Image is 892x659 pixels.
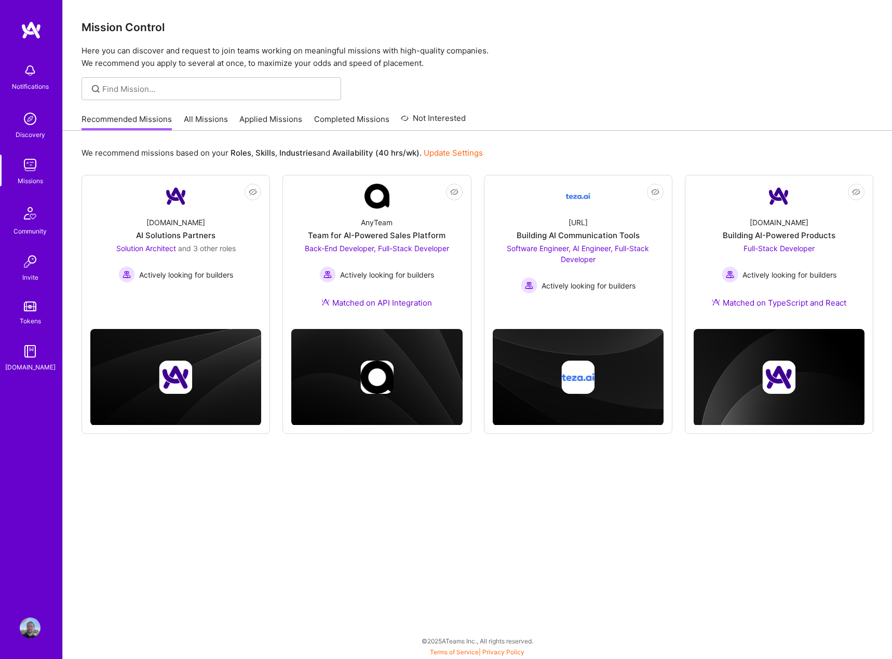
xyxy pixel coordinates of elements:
b: Industries [279,148,317,158]
i: icon EyeClosed [249,188,257,196]
span: Actively looking for builders [742,269,836,280]
i: icon SearchGrey [90,83,102,95]
div: Notifications [12,81,49,92]
i: icon EyeClosed [450,188,458,196]
span: and 3 other roles [178,244,236,253]
a: Applied Missions [239,114,302,131]
img: cover [493,329,664,425]
img: Company Logo [565,184,590,209]
div: Community [13,226,47,237]
img: cover [291,329,462,425]
img: logo [21,21,42,39]
b: Roles [231,148,251,158]
img: Company logo [159,361,193,394]
div: Team for AI-Powered Sales Platform [308,230,445,241]
img: Company Logo [364,184,389,209]
img: Community [18,201,43,226]
b: Skills [255,148,275,158]
input: Find Mission... [102,84,333,94]
span: | [430,648,524,656]
div: [DOMAIN_NAME] [750,217,808,228]
span: Full-Stack Developer [744,244,815,253]
img: Company Logo [766,184,791,209]
a: User Avatar [17,617,43,638]
img: Company logo [360,361,394,394]
img: Actively looking for builders [722,266,738,283]
span: Software Engineer, AI Engineer, Full-Stack Developer [507,244,649,264]
img: cover [694,329,864,426]
p: We recommend missions based on your , , and . [82,147,483,158]
a: Completed Missions [314,114,389,131]
p: Here you can discover and request to join teams working on meaningful missions with high-quality ... [82,45,873,70]
img: User Avatar [20,617,40,638]
img: Actively looking for builders [319,266,336,283]
div: [URL] [569,217,588,228]
a: Terms of Service [430,648,479,656]
a: Company LogoAnyTeamTeam for AI-Powered Sales PlatformBack-End Developer, Full-Stack Developer Act... [291,184,462,321]
i: icon EyeClosed [651,188,659,196]
img: Ateam Purple Icon [321,298,330,306]
a: All Missions [184,114,228,131]
span: Back-End Developer, Full-Stack Developer [305,244,449,253]
div: AnyTeam [361,217,393,228]
img: Actively looking for builders [521,277,537,294]
span: Actively looking for builders [340,269,434,280]
span: Actively looking for builders [542,280,636,291]
div: AI Solutions Partners [136,230,215,241]
img: Ateam Purple Icon [712,298,720,306]
img: tokens [24,301,36,311]
b: Availability (40 hrs/wk) [332,148,420,158]
div: Discovery [16,129,45,140]
a: Company Logo[DOMAIN_NAME]Building AI-Powered ProductsFull-Stack Developer Actively looking for bu... [694,184,864,321]
img: teamwork [20,155,40,175]
img: Invite [20,251,40,272]
div: Missions [18,175,43,186]
a: Not Interested [401,112,466,131]
div: Matched on API Integration [321,297,432,308]
i: icon EyeClosed [852,188,860,196]
img: Company logo [561,361,594,394]
img: guide book [20,341,40,362]
div: Invite [22,272,38,283]
img: discovery [20,108,40,129]
img: bell [20,60,40,81]
h3: Mission Control [82,21,873,34]
div: © 2025 ATeams Inc., All rights reserved. [62,628,892,654]
div: Building AI Communication Tools [517,230,640,241]
img: cover [90,329,261,425]
a: Company Logo[URL]Building AI Communication ToolsSoftware Engineer, AI Engineer, Full-Stack Develo... [493,184,664,300]
a: Update Settings [424,148,483,158]
div: [DOMAIN_NAME] [5,362,56,373]
img: Company Logo [164,184,188,209]
img: Company logo [762,361,795,394]
div: Tokens [20,315,41,326]
span: Solution Architect [116,244,176,253]
span: Actively looking for builders [139,269,233,280]
img: Actively looking for builders [118,266,135,283]
a: Privacy Policy [482,648,524,656]
div: [DOMAIN_NAME] [146,217,205,228]
a: Recommended Missions [82,114,172,131]
div: Building AI-Powered Products [723,230,835,241]
a: Company Logo[DOMAIN_NAME]AI Solutions PartnersSolution Architect and 3 other rolesActively lookin... [90,184,261,300]
div: Matched on TypeScript and React [712,297,846,308]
